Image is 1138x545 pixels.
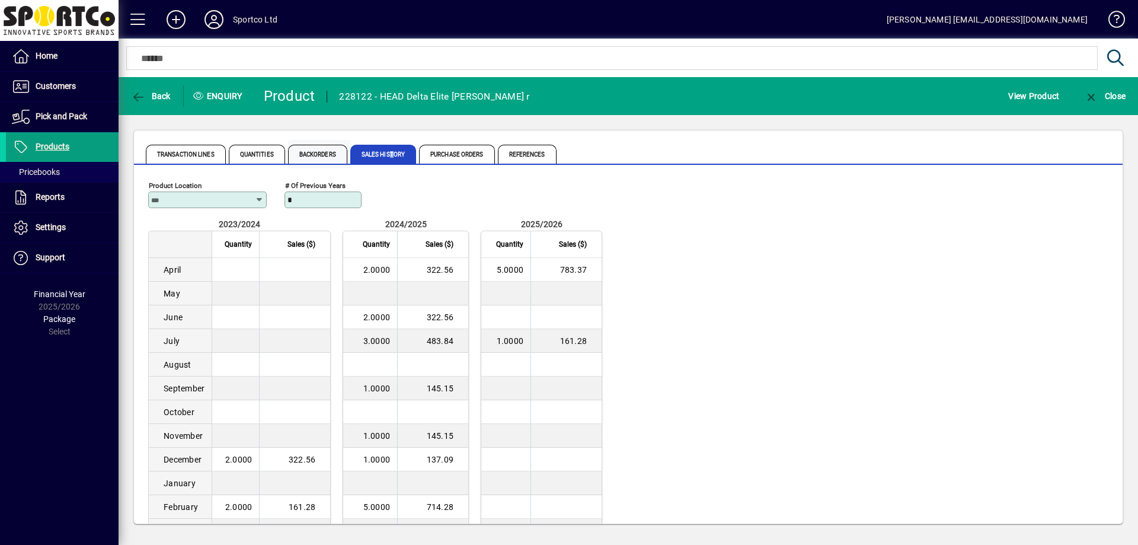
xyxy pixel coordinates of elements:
span: Quantity [363,238,390,251]
span: 322.56 [289,455,316,464]
span: Customers [36,81,76,91]
td: December [149,448,212,471]
span: 1.0000 [363,384,391,393]
mat-label: # of previous years [285,181,346,190]
div: Product [264,87,315,106]
td: October [149,400,212,424]
td: July [149,329,212,353]
span: Sales History [350,145,416,164]
span: Backorders [288,145,347,164]
a: Home [6,42,119,71]
span: 2024/2025 [385,219,427,229]
td: February [149,495,212,519]
span: Quantity [225,238,252,251]
a: Customers [6,72,119,101]
span: Back [131,91,171,101]
button: Back [128,85,174,107]
button: View Product [1005,85,1062,107]
span: Package [43,314,75,324]
a: Pricebooks [6,162,119,182]
a: Knowledge Base [1099,2,1123,41]
a: Support [6,243,119,273]
span: 145.15 [427,384,454,393]
span: 483.84 [427,336,454,346]
span: Sales ($) [287,238,315,251]
span: 1.0000 [497,336,524,346]
span: 3.0000 [363,336,391,346]
span: 161.28 [289,502,316,512]
span: Pricebooks [12,167,60,177]
span: Sales ($) [559,238,587,251]
span: 322.56 [427,313,454,322]
span: 1.0000 [363,431,391,441]
span: 783.37 [560,265,587,275]
td: March [149,519,212,543]
button: Profile [195,9,233,30]
span: 714.28 [427,502,454,512]
span: Sales ($) [426,238,453,251]
span: 5.0000 [497,265,524,275]
span: Settings [36,222,66,232]
td: September [149,377,212,400]
td: April [149,258,212,282]
span: 137.09 [427,455,454,464]
div: Sportco Ltd [233,10,277,29]
div: Enquiry [184,87,255,106]
span: 1.0000 [363,455,391,464]
a: Reports [6,183,119,212]
div: 228122 - HEAD Delta Elite [PERSON_NAME] r [339,87,529,106]
a: Pick and Pack [6,102,119,132]
span: 2.0000 [225,502,252,512]
span: Quantity [496,238,523,251]
button: Add [157,9,195,30]
app-page-header-button: Close enquiry [1072,85,1138,107]
span: Support [36,253,65,262]
span: Reports [36,192,65,202]
app-page-header-button: Back [119,85,184,107]
span: References [498,145,557,164]
span: Financial Year [34,289,85,299]
span: 5.0000 [363,502,391,512]
td: January [149,471,212,495]
span: 2.0000 [225,455,252,464]
span: 145.15 [427,431,454,441]
span: Quantities [229,145,285,164]
span: 161.28 [560,336,587,346]
span: 2025/2026 [521,219,562,229]
span: Transaction Lines [146,145,226,164]
td: November [149,424,212,448]
span: 2.0000 [363,265,391,275]
span: Purchase Orders [419,145,495,164]
span: Home [36,51,57,60]
span: Pick and Pack [36,111,87,121]
mat-label: Product Location [149,181,202,190]
span: 322.56 [427,265,454,275]
td: May [149,282,212,305]
button: Close [1081,85,1129,107]
span: 2.0000 [363,313,391,322]
span: View Product [1008,87,1059,106]
span: Close [1084,91,1126,101]
a: Settings [6,213,119,243]
td: August [149,353,212,377]
span: 2023/2024 [219,219,260,229]
span: Products [36,142,69,151]
div: [PERSON_NAME] [EMAIL_ADDRESS][DOMAIN_NAME] [887,10,1088,29]
td: June [149,305,212,329]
